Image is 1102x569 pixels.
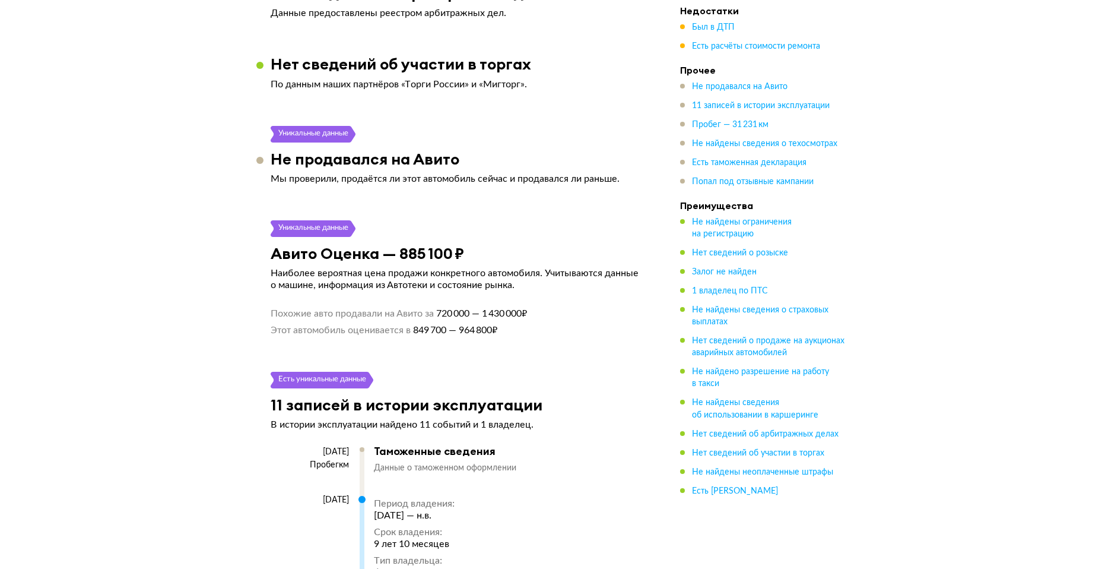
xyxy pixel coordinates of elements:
[692,102,830,110] span: 11 записей в истории эксплуатации
[278,126,349,143] div: Уникальные данные
[692,306,828,326] span: Не найдены сведения о страховых выплатах
[271,324,411,336] span: Этот автомобиль оценивается в
[374,498,472,510] div: Период владения :
[271,173,644,185] p: Мы проверили, продаётся ли этот автомобиль сейчас и продавался ли раньше.
[692,218,792,238] span: Не найдены ограничения на регистрацию
[271,495,349,505] div: [DATE]
[271,396,542,414] h3: 11 записей в истории эксплуатации
[374,526,472,538] div: Срок владения :
[278,220,349,237] div: Уникальные данные
[374,464,516,472] span: Данные о таможенном оформлении
[271,244,464,263] h3: Авито Оценка — 885 100 ₽
[692,486,778,495] span: Есть [PERSON_NAME]
[692,429,839,438] span: Нет сведений об арбитражных делах
[278,372,367,388] div: Есть уникальные данные
[692,23,735,31] span: Был в ДТП
[411,324,497,336] span: 849 700 — 964 800 ₽
[692,42,820,50] span: Есть расчёты стоимости ремонта
[271,150,459,168] h3: Не продавался на Авито
[692,121,768,129] span: Пробег — 31 231 км
[692,249,788,257] span: Нет сведений о розыске
[271,7,644,19] p: Данные предоставлены реестром арбитражных дел.
[692,159,806,167] span: Есть таможенная декларация
[271,55,531,73] h3: Нет сведений об участии в торгах
[680,200,846,211] h4: Преимущества
[271,447,349,457] div: [DATE]
[374,445,633,458] div: Таможенные сведения
[692,178,814,186] span: Попал под отзывные кампании
[271,419,644,431] p: В истории эксплуатации найдено 11 событий и 1 владелец.
[692,399,818,419] span: Не найдены сведения об использовании в каршеринге
[692,268,757,276] span: Залог не найден
[271,267,644,291] p: Наиболее вероятная цена продажи конкретного автомобиля. Учитываются данные о машине, информация и...
[374,538,472,550] div: 9 лет 10 месяцев
[692,337,844,357] span: Нет сведений о продаже на аукционах аварийных автомобилей
[271,78,644,90] p: По данным наших партнёров «Торги России» и «Мигторг».
[434,308,527,320] span: 720 000 — 1 430 000 ₽
[374,510,472,521] div: [DATE] — н.в.
[692,83,787,91] span: Не продавался на Авито
[692,140,837,148] span: Не найдены сведения о техосмотрах
[692,368,829,388] span: Не найдено разрешение на работу в такси
[374,555,472,567] div: Тип владельца :
[692,467,833,476] span: Не найдены неоплаченные штрафы
[271,460,349,470] div: Пробег км
[680,5,846,17] h4: Недостатки
[692,287,768,295] span: 1 владелец по ПТС
[692,448,824,457] span: Нет сведений об участии в торгах
[680,64,846,76] h4: Прочее
[271,308,434,320] span: Похожие авто продавали на Авито за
